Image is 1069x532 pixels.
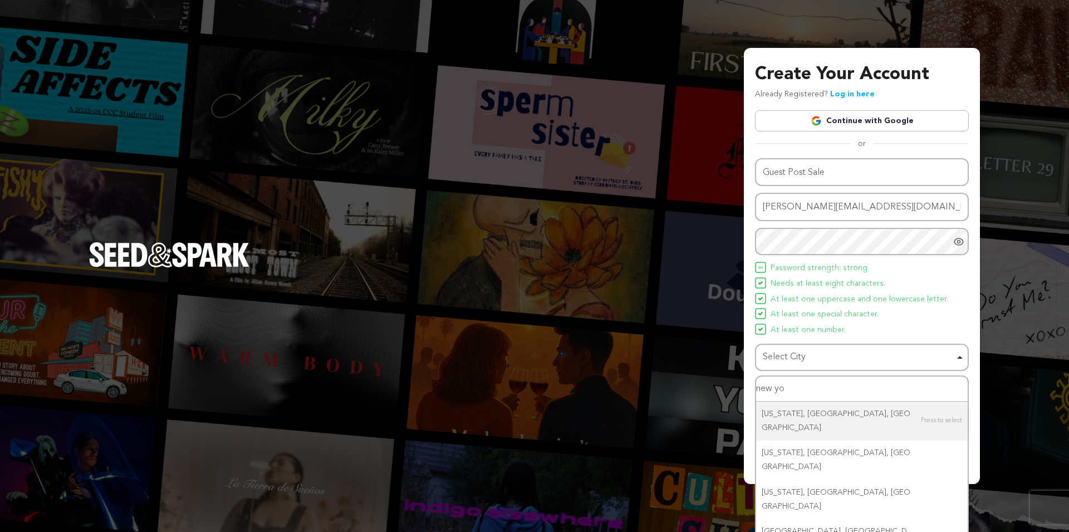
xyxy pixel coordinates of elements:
[771,293,948,306] span: At least one uppercase and one lowercase letter.
[89,242,249,267] img: Seed&Spark Logo
[89,242,249,289] a: Seed&Spark Homepage
[755,158,969,187] input: Name
[755,110,969,131] a: Continue with Google
[763,349,954,365] div: Select City
[758,311,763,316] img: Seed&Spark Icon
[771,324,846,337] span: At least one number.
[758,281,763,285] img: Seed&Spark Icon
[811,115,822,126] img: Google logo
[771,308,879,321] span: At least one special character.
[756,377,968,402] input: Select City
[851,138,872,149] span: or
[755,88,875,101] p: Already Registered?
[758,327,763,331] img: Seed&Spark Icon
[830,90,875,98] a: Log in here
[756,480,968,519] div: [US_STATE], [GEOGRAPHIC_DATA], [GEOGRAPHIC_DATA]
[953,236,964,247] a: Show password as plain text. Warning: this will display your password on the screen.
[758,296,763,301] img: Seed&Spark Icon
[755,193,969,221] input: Email address
[771,262,867,275] span: Password strength: strong
[756,402,968,441] div: [US_STATE], [GEOGRAPHIC_DATA], [GEOGRAPHIC_DATA]
[755,61,969,88] h3: Create Your Account
[756,441,968,480] div: [US_STATE], [GEOGRAPHIC_DATA], [GEOGRAPHIC_DATA]
[771,277,885,291] span: Needs at least eight characters.
[758,265,763,270] img: Seed&Spark Icon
